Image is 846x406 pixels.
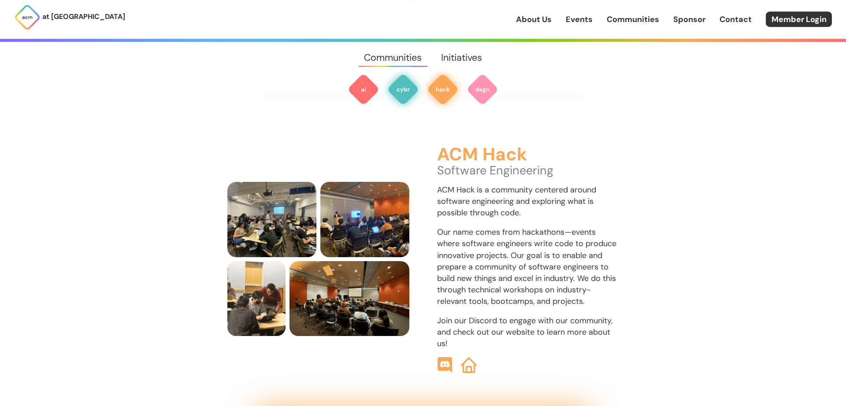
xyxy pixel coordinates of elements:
[387,74,419,105] img: ACM Cyber
[437,145,619,165] h3: ACM Hack
[437,315,619,349] p: Join our Discord to engage with our community, and check out our website to learn more about us!
[437,184,619,218] p: ACM Hack is a community centered around software engineering and exploring what is possible throu...
[14,4,41,30] img: ACM Logo
[42,11,125,22] p: at [GEOGRAPHIC_DATA]
[607,14,659,25] a: Communities
[355,42,431,74] a: Communities
[431,42,491,74] a: Initiatives
[320,182,409,257] img: members watch presentation at a Hack Event
[437,357,453,373] img: ACM Hack Discord
[766,11,832,27] a: Member Login
[289,261,409,336] img: members consider what their project responsibilities and technologies are at a Hack Event
[427,74,459,105] img: ACM Hack
[467,74,498,105] img: ACM Design
[227,261,286,336] img: ACM Hack president Nikhil helps someone at a Hack Event
[437,165,619,176] p: Software Engineering
[461,357,477,373] img: ACM Hack Website
[227,182,316,257] img: members locking in at a Hack workshop
[437,226,619,307] p: Our name comes from hackathons—events where software engineers write code to produce innovative p...
[348,74,379,105] img: ACM AI
[14,4,125,30] a: at [GEOGRAPHIC_DATA]
[566,14,593,25] a: Events
[720,14,752,25] a: Contact
[673,14,705,25] a: Sponsor
[516,14,552,25] a: About Us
